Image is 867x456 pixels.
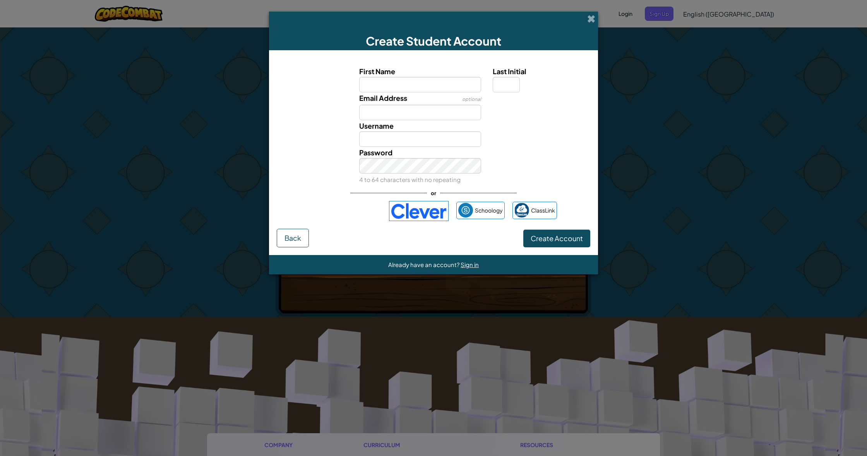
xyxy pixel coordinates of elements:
[514,203,529,218] img: classlink-logo-small.png
[359,148,392,157] span: Password
[359,94,407,102] span: Email Address
[306,202,385,219] iframe: Sign in with Google Button
[359,176,461,183] small: 4 to 64 characters with no repeating
[708,8,859,114] iframe: Sign in with Google Dialog
[531,205,555,216] span: ClassLink
[493,67,526,76] span: Last Initial
[284,233,301,242] span: Back
[366,34,501,48] span: Create Student Account
[461,261,479,268] a: Sign in
[310,202,381,219] div: Sign in with Google. Opens in new tab
[531,234,583,243] span: Create Account
[462,96,481,102] span: optional
[427,187,440,199] span: or
[458,203,473,218] img: schoology.png
[523,230,590,247] button: Create Account
[359,121,394,130] span: Username
[389,201,449,221] img: clever-logo-blue.png
[475,205,503,216] span: Schoology
[388,261,461,268] span: Already have an account?
[277,229,309,247] button: Back
[359,67,395,76] span: First Name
